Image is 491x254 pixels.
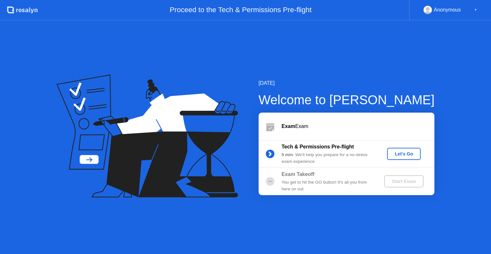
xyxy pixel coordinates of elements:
[474,6,477,14] div: ▼
[259,79,435,87] div: [DATE]
[259,90,435,109] div: Welcome to [PERSON_NAME]
[282,152,374,165] div: : We’ll help you prepare for a no-stress exam experience
[434,6,461,14] div: Anonymous
[387,148,421,160] button: Let's Go
[387,179,421,184] div: Start Exam
[282,152,293,157] b: 5 min
[282,171,315,177] b: Exam Takeoff
[282,144,354,149] b: Tech & Permissions Pre-flight
[390,151,418,156] div: Let's Go
[282,179,374,192] div: You get to hit the GO button! It’s all you from here on out
[282,123,295,129] b: Exam
[282,123,434,130] div: Exam
[384,175,424,187] button: Start Exam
